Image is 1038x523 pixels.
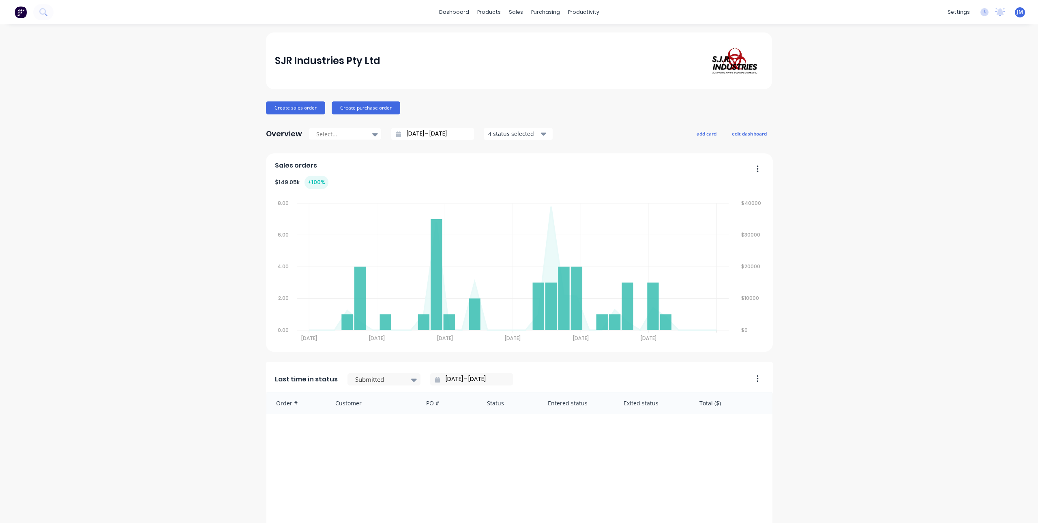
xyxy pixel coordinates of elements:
[327,392,418,414] div: Customer
[742,327,748,334] tspan: $0
[944,6,974,18] div: settings
[278,231,289,238] tspan: 6.00
[564,6,603,18] div: productivity
[473,6,505,18] div: products
[277,263,289,270] tspan: 4.00
[266,126,302,142] div: Overview
[15,6,27,18] img: Factory
[1017,9,1023,16] span: JM
[369,335,385,342] tspan: [DATE]
[266,101,325,114] button: Create sales order
[332,101,400,114] button: Create purchase order
[742,263,761,270] tspan: $20000
[435,6,473,18] a: dashboard
[437,335,453,342] tspan: [DATE]
[505,335,521,342] tspan: [DATE]
[275,53,380,69] div: SJR Industries Pty Ltd
[488,129,539,138] div: 4 status selected
[278,327,289,334] tspan: 0.00
[727,128,772,139] button: edit dashboard
[301,335,317,342] tspan: [DATE]
[440,373,510,385] input: Filter by date
[418,392,479,414] div: PO #
[484,128,553,140] button: 4 status selected
[742,200,762,207] tspan: $40000
[573,335,589,342] tspan: [DATE]
[742,295,760,302] tspan: $10000
[275,374,338,384] span: Last time in status
[275,161,317,170] span: Sales orders
[540,392,616,414] div: Entered status
[305,176,328,189] div: + 100 %
[505,6,527,18] div: sales
[742,231,761,238] tspan: $30000
[691,128,722,139] button: add card
[278,200,289,207] tspan: 8.00
[278,295,289,302] tspan: 2.00
[691,392,772,414] div: Total ($)
[479,392,540,414] div: Status
[275,176,328,189] div: $ 149.05k
[266,392,327,414] div: Order #
[641,335,657,342] tspan: [DATE]
[706,44,763,78] img: SJR Industries Pty Ltd
[616,392,691,414] div: Exited status
[527,6,564,18] div: purchasing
